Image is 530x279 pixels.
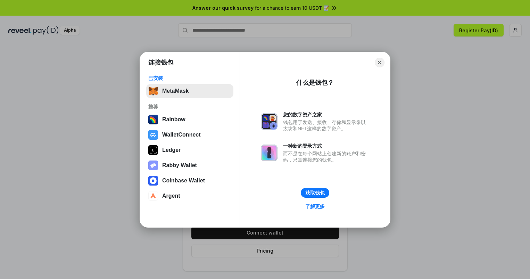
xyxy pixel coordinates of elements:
button: WalletConnect [146,128,233,142]
div: 什么是钱包？ [296,79,334,87]
img: svg+xml,%3Csvg%20width%3D%2228%22%20height%3D%2228%22%20viewBox%3D%220%200%2028%2028%22%20fill%3D... [148,176,158,186]
img: svg+xml,%3Csvg%20xmlns%3D%22http%3A%2F%2Fwww.w3.org%2F2000%2Fsvg%22%20fill%3D%22none%22%20viewBox... [261,145,278,161]
img: svg+xml,%3Csvg%20fill%3D%22none%22%20height%3D%2233%22%20viewBox%3D%220%200%2035%2033%22%20width%... [148,86,158,96]
button: Ledger [146,143,233,157]
div: 而不是在每个网站上创建新的账户和密码，只需连接您的钱包。 [283,150,369,163]
button: MetaMask [146,84,233,98]
a: 了解更多 [301,202,329,211]
div: 了解更多 [305,203,325,210]
div: WalletConnect [162,132,201,138]
img: svg+xml,%3Csvg%20width%3D%2228%22%20height%3D%2228%22%20viewBox%3D%220%200%2028%2028%22%20fill%3D... [148,191,158,201]
button: 获取钱包 [301,188,329,198]
div: Coinbase Wallet [162,178,205,184]
button: Close [375,58,384,67]
div: 一种新的登录方式 [283,143,369,149]
div: 已安装 [148,75,231,81]
img: svg+xml,%3Csvg%20width%3D%22120%22%20height%3D%22120%22%20viewBox%3D%220%200%20120%20120%22%20fil... [148,115,158,124]
button: Argent [146,189,233,203]
div: Argent [162,193,180,199]
div: 钱包用于发送、接收、存储和显示像以太坊和NFT这样的数字资产。 [283,119,369,132]
img: svg+xml,%3Csvg%20xmlns%3D%22http%3A%2F%2Fwww.w3.org%2F2000%2Fsvg%22%20fill%3D%22none%22%20viewBox... [148,161,158,170]
div: Rainbow [162,116,185,123]
div: 您的数字资产之家 [283,112,369,118]
div: MetaMask [162,88,189,94]
h1: 连接钱包 [148,58,173,67]
img: svg+xml,%3Csvg%20xmlns%3D%22http%3A%2F%2Fwww.w3.org%2F2000%2Fsvg%22%20fill%3D%22none%22%20viewBox... [261,113,278,130]
button: Coinbase Wallet [146,174,233,188]
div: Rabby Wallet [162,162,197,169]
div: Ledger [162,147,181,153]
div: 推荐 [148,104,231,110]
button: Rainbow [146,113,233,126]
div: 获取钱包 [305,190,325,196]
img: svg+xml,%3Csvg%20width%3D%2228%22%20height%3D%2228%22%20viewBox%3D%220%200%2028%2028%22%20fill%3D... [148,130,158,140]
button: Rabby Wallet [146,158,233,172]
img: svg+xml,%3Csvg%20xmlns%3D%22http%3A%2F%2Fwww.w3.org%2F2000%2Fsvg%22%20width%3D%2228%22%20height%3... [148,145,158,155]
